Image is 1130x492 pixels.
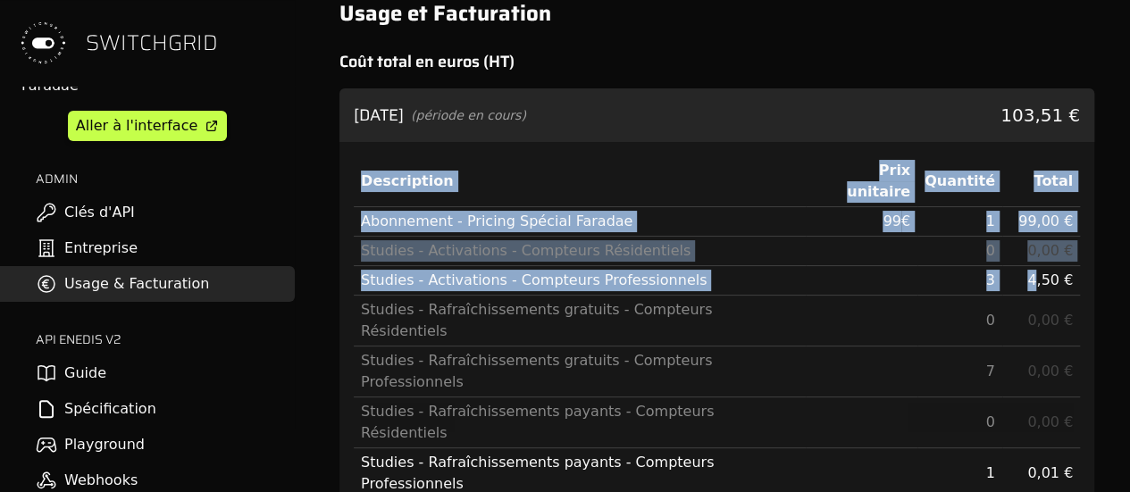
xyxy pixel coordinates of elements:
[361,211,799,232] div: Abonnement - Pricing Spécial Faradae
[361,240,799,262] div: Studies - Activations - Compteurs Résidentiels
[1027,312,1073,329] span: 0,00 €
[411,106,526,124] span: (période en cours)
[361,350,799,393] div: Studies - Rafraîchissements gratuits - Compteurs Professionnels
[986,271,995,288] span: 3
[1027,363,1073,379] span: 0,00 €
[986,413,995,430] span: 0
[354,103,404,128] h3: [DATE]
[986,213,995,229] span: 1
[76,115,197,137] div: Aller à l'interface
[361,171,799,192] div: Description
[68,111,227,141] a: Aller à l'interface
[1000,103,1080,128] span: 103,51 €
[14,14,71,71] img: Switchgrid Logo
[1009,171,1073,192] div: Total
[361,401,799,444] div: Studies - Rafraîchissements payants - Compteurs Résidentiels
[986,242,995,259] span: 0
[36,330,295,348] h2: API ENEDIS v2
[1027,464,1073,481] span: 0,01 €
[361,270,799,291] div: Studies - Activations - Compteurs Professionnels
[986,312,995,329] span: 0
[1027,271,1073,288] span: 4,50 €
[986,363,995,379] span: 7
[36,170,295,188] h2: ADMIN
[883,213,910,229] span: 99 €
[339,49,1094,74] h2: Coût total en euros (HT)
[925,171,995,192] div: Quantité
[361,299,799,342] div: Studies - Rafraîchissements gratuits - Compteurs Résidentiels
[86,29,218,57] span: SWITCHGRID
[21,75,295,96] div: Faradae
[1027,413,1073,430] span: 0,00 €
[813,160,910,203] div: Prix unitaire
[1027,242,1073,259] span: 0,00 €
[986,464,995,481] span: 1
[1018,213,1073,229] span: 99,00 €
